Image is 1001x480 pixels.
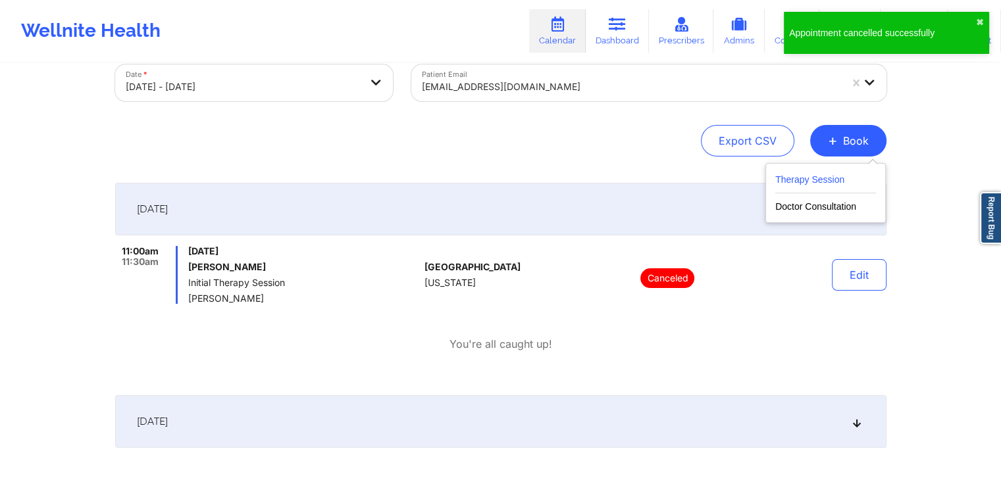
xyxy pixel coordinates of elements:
[775,193,876,214] button: Doctor Consultation
[789,26,976,39] div: Appointment cancelled successfully
[449,337,552,352] p: You're all caught up!
[424,262,521,272] span: [GEOGRAPHIC_DATA]
[976,17,984,28] button: close
[586,9,649,53] a: Dashboard
[775,172,876,193] button: Therapy Session
[122,246,159,256] span: 11:00am
[649,9,714,53] a: Prescribers
[810,125,886,156] button: +Book
[529,9,586,53] a: Calendar
[701,125,794,156] button: Export CSV
[188,293,419,304] span: [PERSON_NAME]
[422,72,840,101] div: [EMAIL_ADDRESS][DOMAIN_NAME]
[713,9,765,53] a: Admins
[188,246,419,256] span: [DATE]
[188,262,419,272] h6: [PERSON_NAME]
[640,268,694,288] p: Canceled
[765,9,819,53] a: Coaches
[828,137,838,144] span: +
[832,259,886,291] button: Edit
[188,277,419,288] span: Initial Therapy Session
[137,203,168,216] span: [DATE]
[137,415,168,428] span: [DATE]
[980,192,1001,244] a: Report Bug
[122,256,159,267] span: 11:30am
[126,72,360,101] div: [DATE] - [DATE]
[424,277,476,288] span: [US_STATE]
